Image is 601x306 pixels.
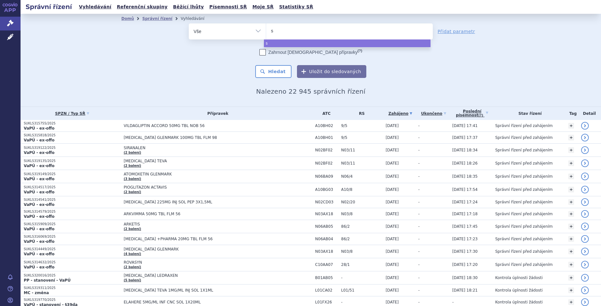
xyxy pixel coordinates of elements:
[124,200,284,204] span: [MEDICAL_DATA] 225MG INJ SOL PEP 3X1,5ML
[581,210,589,218] a: detail
[581,198,589,206] a: detail
[124,212,284,216] span: ARKVIMMA 50MG TBL FLM 56
[24,252,55,256] strong: VaPÚ - ex-offo
[124,265,141,269] a: (2 balení)
[418,109,449,118] a: Ukončeno
[418,288,420,293] span: -
[297,65,366,78] button: Uložit do sledovaných
[492,107,565,120] th: Stav řízení
[256,88,365,95] span: Nalezeno 22 945 správních řízení
[24,164,55,168] strong: VaPÚ - ex-offo
[386,212,399,216] span: [DATE]
[250,3,275,11] a: Moje SŘ
[568,199,574,205] a: +
[418,262,420,267] span: -
[452,237,478,241] span: [DATE] 17:23
[24,265,55,269] strong: VaPÚ - ex-offo
[255,65,292,78] button: Hledat
[124,278,141,282] a: (5 balení)
[315,135,338,140] span: A10BH01
[568,160,574,166] a: +
[418,249,420,254] span: -
[124,227,141,231] a: (2 balení)
[495,262,553,267] span: Správní řízení před zahájením
[568,123,574,129] a: +
[341,123,383,128] span: 9/5
[341,174,383,179] span: N06/4
[24,278,71,283] strong: PP - stanovení - VaPÚ
[315,161,338,166] span: N02BF02
[418,300,420,304] span: -
[24,133,120,138] p: SUKLS315818/2025
[386,123,399,128] span: [DATE]
[452,262,478,267] span: [DATE] 17:20
[124,146,284,150] span: SIRANALEN
[124,247,284,251] span: [MEDICAL_DATA] GLENMARK
[124,164,141,167] a: (2 balení)
[581,173,589,180] a: detail
[315,148,338,152] span: N02BF02
[124,273,284,278] span: [MEDICAL_DATA] LEDRAXEN
[568,147,574,153] a: +
[315,187,338,192] span: A10BG03
[124,252,141,256] a: (4 balení)
[452,212,478,216] span: [DATE] 17:18
[24,185,120,190] p: SUKLS314517/2025
[24,190,55,194] strong: VaPÚ - ex-offo
[452,300,454,304] span: -
[124,159,284,163] span: [MEDICAL_DATA] TEVA
[277,3,315,11] a: Statistiky SŘ
[124,172,284,176] span: ATOMOXETIN GLENMARK
[341,288,383,293] span: L01/51
[495,148,553,152] span: Správní řízení před zahájením
[581,186,589,193] a: detail
[452,200,478,204] span: [DATE] 17:24
[171,3,206,11] a: Běžící lhůty
[452,276,478,280] span: [DATE] 18:30
[581,122,589,130] a: detail
[581,146,589,154] a: detail
[386,300,399,304] span: [DATE]
[495,249,553,254] span: Správní řízení před zahájením
[452,174,478,179] span: [DATE] 18:35
[495,237,553,241] span: Správní řízení před zahájením
[315,123,338,128] span: A10BH02
[581,274,589,282] a: detail
[581,235,589,243] a: detail
[341,200,383,204] span: N02/20
[568,299,574,305] a: +
[568,211,574,217] a: +
[124,260,284,265] span: ROVASYN
[312,107,338,120] th: ATC
[21,2,77,11] h2: Správní řízení
[386,109,415,118] a: Zahájeno
[581,223,589,230] a: detail
[386,187,399,192] span: [DATE]
[341,148,383,152] span: N03/11
[568,236,574,242] a: +
[259,49,362,55] label: Zahrnout [DEMOGRAPHIC_DATA] přípravky
[358,49,362,53] abbr: (?)
[581,286,589,294] a: detail
[568,249,574,254] a: +
[315,224,338,229] span: N06AB05
[452,161,478,166] span: [DATE] 18:26
[495,161,553,166] span: Správní řízení před zahájením
[315,200,338,204] span: N02CD03
[568,174,574,179] a: +
[568,135,574,140] a: +
[386,288,399,293] span: [DATE]
[341,237,383,241] span: 86/2
[418,224,420,229] span: -
[418,276,420,280] span: -
[24,198,120,202] p: SUKLS314541/2025
[315,262,338,267] span: C10AA07
[315,212,338,216] span: N03AX18
[581,261,589,268] a: detail
[341,212,383,216] span: N03/8
[568,224,574,229] a: +
[142,16,172,21] a: Správní řízení
[418,200,420,204] span: -
[418,161,420,166] span: -
[124,151,141,154] a: (2 balení)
